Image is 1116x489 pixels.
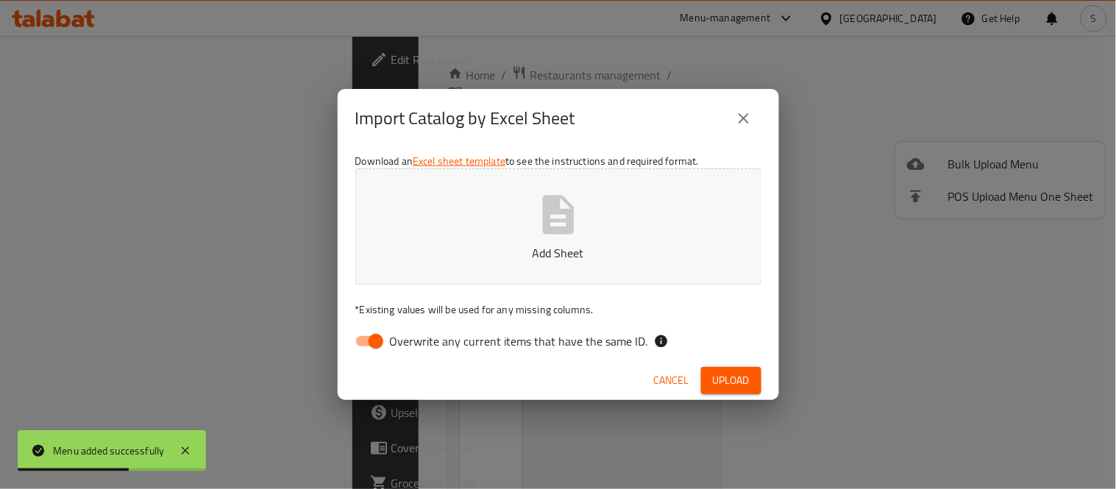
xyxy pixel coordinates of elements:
[355,168,761,285] button: Add Sheet
[726,101,761,136] button: close
[654,334,669,349] svg: If the overwrite option isn't selected, then the items that match an existing ID will be ignored ...
[648,367,695,394] button: Cancel
[378,244,739,262] p: Add Sheet
[713,371,750,390] span: Upload
[355,302,761,317] p: Existing values will be used for any missing columns.
[701,367,761,394] button: Upload
[390,332,648,350] span: Overwrite any current items that have the same ID.
[355,107,575,130] h2: Import Catalog by Excel Sheet
[53,443,165,459] div: Menu added successfully
[413,151,505,171] a: Excel sheet template
[338,148,779,361] div: Download an to see the instructions and required format.
[654,371,689,390] span: Cancel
